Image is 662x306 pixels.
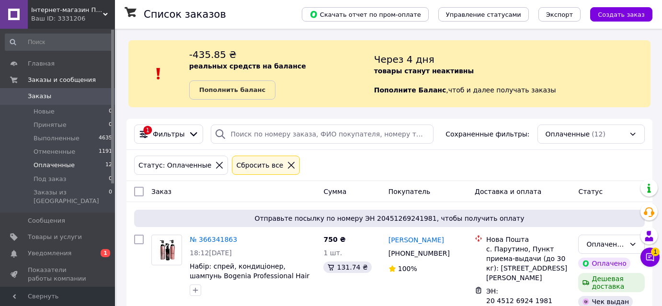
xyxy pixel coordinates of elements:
span: Оплаченные [34,161,75,170]
span: [PHONE_NUMBER] [388,249,450,257]
span: (12) [592,130,605,138]
div: Дешевая доставка [578,273,645,292]
button: Управление статусами [438,7,529,22]
span: Сообщения [28,216,65,225]
span: 750 ₴ [323,236,345,243]
span: 1 [651,246,660,255]
span: 0 [109,175,112,183]
span: Отмененные [34,147,75,156]
span: Покупатель [388,188,431,195]
b: товары станут неактивны [374,67,474,75]
b: реальных средств на балансе [189,62,306,70]
div: 131.74 ₴ [323,261,371,273]
span: 1191 [99,147,112,156]
input: Поиск по номеру заказа, ФИО покупателя, номеру телефона, Email, номеру накладной [211,125,434,144]
button: Создать заказ [590,7,652,22]
input: Поиск [5,34,113,51]
span: Товары и услуги [28,233,82,241]
span: Под заказ [34,175,66,183]
a: [PERSON_NAME] [388,235,444,245]
span: Управление статусами [446,11,521,18]
span: 4635 [99,134,112,143]
div: Оплачено [578,258,630,269]
span: Скачать отчет по пром-оплате [309,10,421,19]
div: Сбросить все [234,160,285,170]
button: Чат с покупателем1 [640,248,660,267]
a: № 366341863 [190,236,237,243]
span: -435.85 ₴ [189,49,237,60]
span: Главная [28,59,55,68]
span: Выполненные [34,134,80,143]
span: 0 [109,121,112,129]
span: Через 4 дня [374,54,434,65]
div: Ваш ID: 3331206 [31,14,115,23]
a: Создать заказ [581,10,652,18]
span: ЭН: 20 4512 6924 1981 [486,287,552,305]
span: Заказы из [GEOGRAPHIC_DATA] [34,188,109,205]
button: Экспорт [538,7,581,22]
h1: Список заказов [144,9,226,20]
div: с. Парутино, Пункт приема-выдачи (до 30 кг): [STREET_ADDRESS][PERSON_NAME] [486,244,571,283]
img: Фото товару [152,238,182,261]
span: Оплаченные [546,129,590,139]
button: Скачать отчет по пром-оплате [302,7,429,22]
span: Сумма [323,188,346,195]
div: Нова Пошта [486,235,571,244]
img: :exclamation: [151,67,166,81]
a: Пополнить баланс [189,80,275,100]
span: Інтернет-магазин Перлина [31,6,103,14]
span: 18:12[DATE] [190,249,232,257]
span: 0 [109,107,112,116]
span: Сохраненные фильтры: [445,129,529,139]
span: Заказ [151,188,171,195]
a: Фото товару [151,235,182,265]
div: Оплаченный [586,239,625,249]
span: Фильтры [153,129,184,139]
span: Заказы [28,92,51,101]
span: Статус [578,188,603,195]
span: Доставка и оплата [475,188,541,195]
span: Заказы и сообщения [28,76,96,84]
span: Экспорт [546,11,573,18]
div: Статус: Оплаченные [137,160,213,170]
span: Уведомления [28,249,71,258]
b: Пополнить баланс [199,86,265,93]
div: , чтоб и далее получать заказы [374,48,651,100]
span: Создать заказ [598,11,645,18]
span: 1 шт. [323,249,342,257]
b: Пополните Баланс [374,86,446,94]
span: 0 [109,188,112,205]
span: 100% [398,265,417,272]
span: Отправьте посылку по номеру ЭН 20451269241981, чтобы получить оплату [138,214,641,223]
span: 12 [105,161,112,170]
span: 1 [101,249,110,257]
a: Набір: спрей, кондиціонер, шампунь Bogenia Professional Hair Marula Oil [190,262,309,289]
span: Принятые [34,121,67,129]
span: Показатели работы компании [28,266,89,283]
span: Новые [34,107,55,116]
